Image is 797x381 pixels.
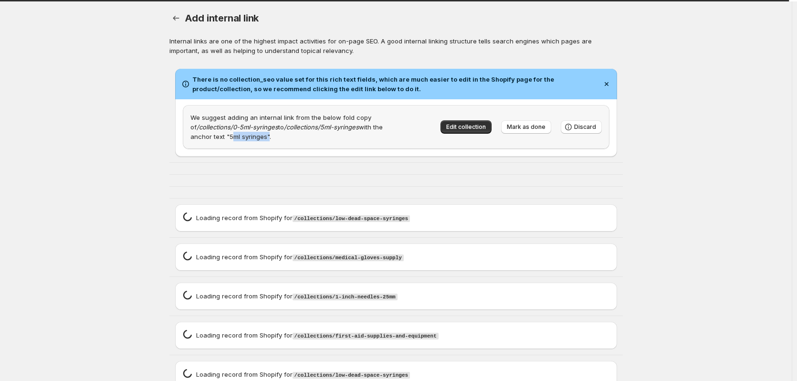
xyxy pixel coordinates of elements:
[190,113,392,141] p: We suggest adding an internal link from the below fold copy of to with the anchor text "5ml syrin...
[293,372,410,379] code: /collections/low-dead-space-syringes
[197,123,278,131] em: /collections/0-5ml-syringes
[196,213,410,223] p: Loading record from Shopify for
[561,120,602,134] button: Discard
[446,123,486,131] span: Edit collection
[574,123,596,131] span: Discard
[169,36,623,55] p: Internal links are one of the highest impact activities for on-page SEO. A good internal linking ...
[507,123,545,131] span: Mark as done
[600,77,613,91] button: Dismiss notification
[196,330,439,341] p: Loading record from Shopify for
[185,12,259,24] span: Add internal link
[196,291,398,302] p: Loading record from Shopify for
[293,254,404,261] code: /collections/medical-gloves-supply
[501,120,551,134] button: Mark as done
[293,294,398,300] code: /collections/1-inch-needles-25mm
[196,252,404,263] p: Loading record from Shopify for
[293,333,439,339] code: /collections/first-aid-supplies-and-equipment
[440,120,492,134] button: Edit collection
[284,123,359,131] em: /collections/5ml-syringes
[192,74,598,94] h2: There is no collection_seo value set for this rich text fields, which are much easier to edit in ...
[196,370,410,380] p: Loading record from Shopify for
[293,215,410,222] code: /collections/low-dead-space-syringes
